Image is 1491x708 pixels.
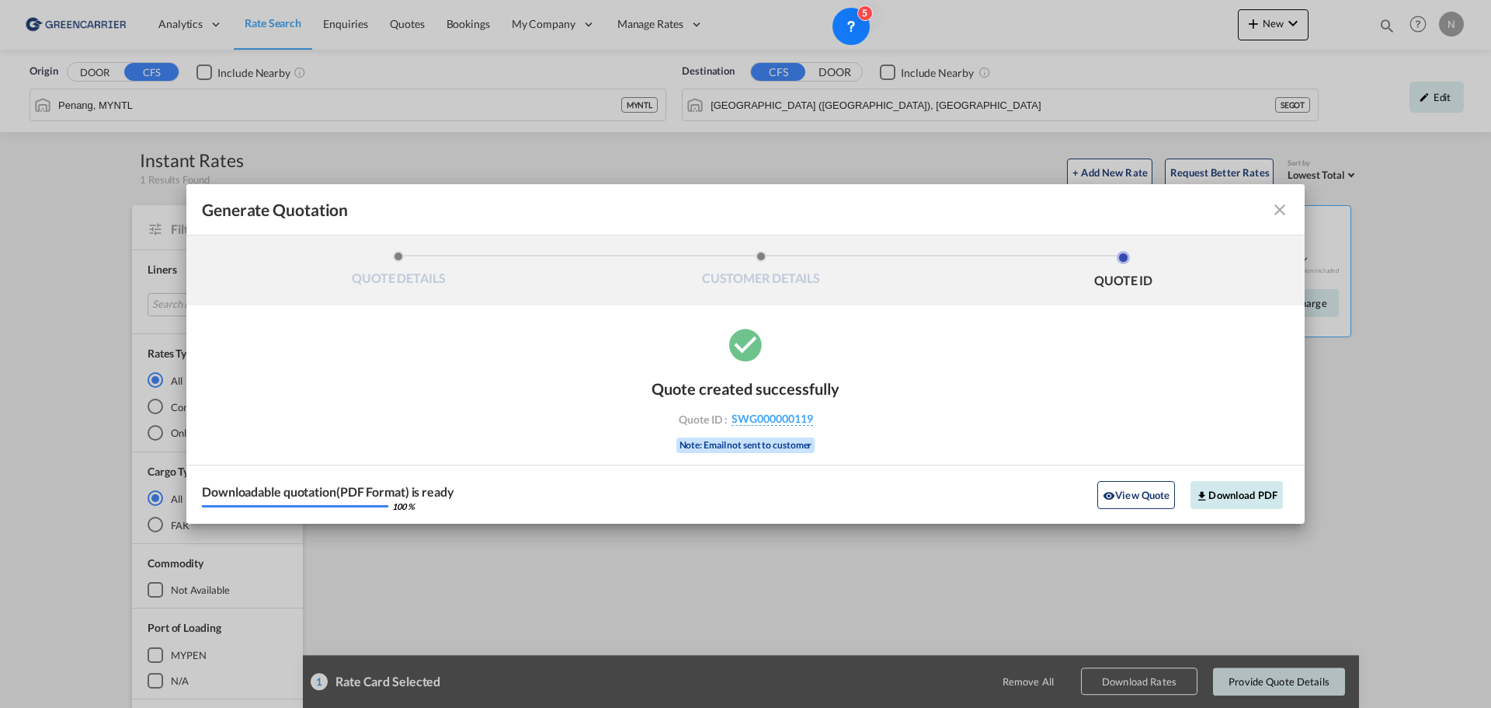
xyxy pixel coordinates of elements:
[202,200,348,220] span: Generate Quotation
[726,325,765,364] md-icon: icon-checkbox-marked-circle
[652,379,839,398] div: Quote created successfully
[1190,481,1283,509] button: Download PDF
[1270,201,1289,219] md-icon: icon-close fg-AAA8AD cursor m-0
[676,438,815,453] div: Note: Email not sent to customer
[186,184,1305,524] md-dialog: Generate QuotationQUOTE ...
[732,412,813,426] span: SWG000000119
[217,251,580,293] li: QUOTE DETAILS
[1097,481,1175,509] button: icon-eyeView Quote
[580,251,943,293] li: CUSTOMER DETAILS
[392,502,415,511] div: 100 %
[1103,490,1115,502] md-icon: icon-eye
[202,486,454,498] div: Downloadable quotation(PDF Format) is ready
[942,251,1305,293] li: QUOTE ID
[1196,490,1208,502] md-icon: icon-download
[655,412,836,426] div: Quote ID :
